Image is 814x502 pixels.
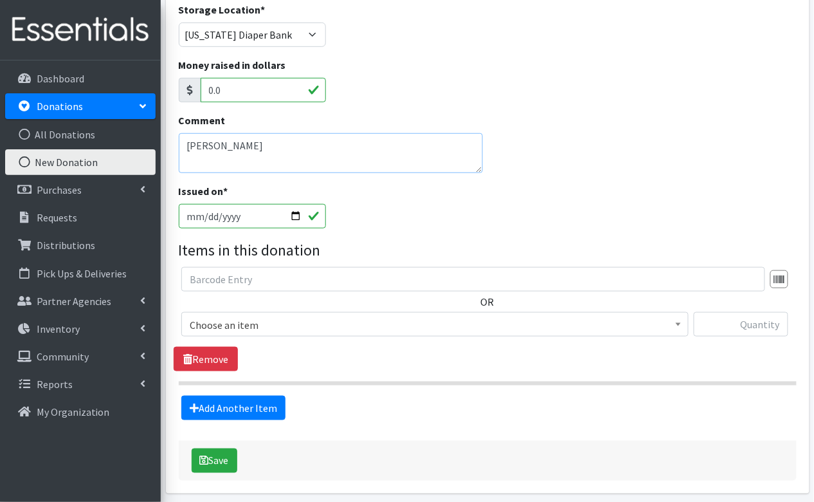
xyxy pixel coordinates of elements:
[179,183,228,199] label: Issued on
[37,211,77,224] p: Requests
[37,405,110,418] p: My Organization
[5,8,156,51] img: HumanEssentials
[181,396,285,420] a: Add Another Item
[179,2,266,17] label: Storage Location
[181,267,765,292] input: Barcode Entry
[179,57,286,73] label: Money raised in dollars
[37,72,84,85] p: Dashboard
[192,449,237,473] button: Save
[5,399,156,425] a: My Organization
[261,3,266,16] abbr: required
[174,347,238,371] a: Remove
[5,177,156,203] a: Purchases
[179,239,797,262] legend: Items in this donation
[5,232,156,258] a: Distributions
[481,294,494,310] label: OR
[181,312,689,337] span: Choose an item
[5,93,156,119] a: Donations
[5,316,156,342] a: Inventory
[37,267,127,280] p: Pick Ups & Deliveries
[5,261,156,286] a: Pick Ups & Deliveries
[5,288,156,314] a: Partner Agencies
[37,350,89,363] p: Community
[5,149,156,175] a: New Donation
[179,113,226,128] label: Comment
[37,322,80,335] p: Inventory
[37,378,73,391] p: Reports
[5,122,156,147] a: All Donations
[5,371,156,397] a: Reports
[5,344,156,369] a: Community
[5,205,156,230] a: Requests
[694,312,788,337] input: Quantity
[37,239,95,252] p: Distributions
[224,185,228,198] abbr: required
[37,183,82,196] p: Purchases
[5,66,156,91] a: Dashboard
[37,100,83,113] p: Donations
[37,295,112,308] p: Partner Agencies
[190,316,680,334] span: Choose an item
